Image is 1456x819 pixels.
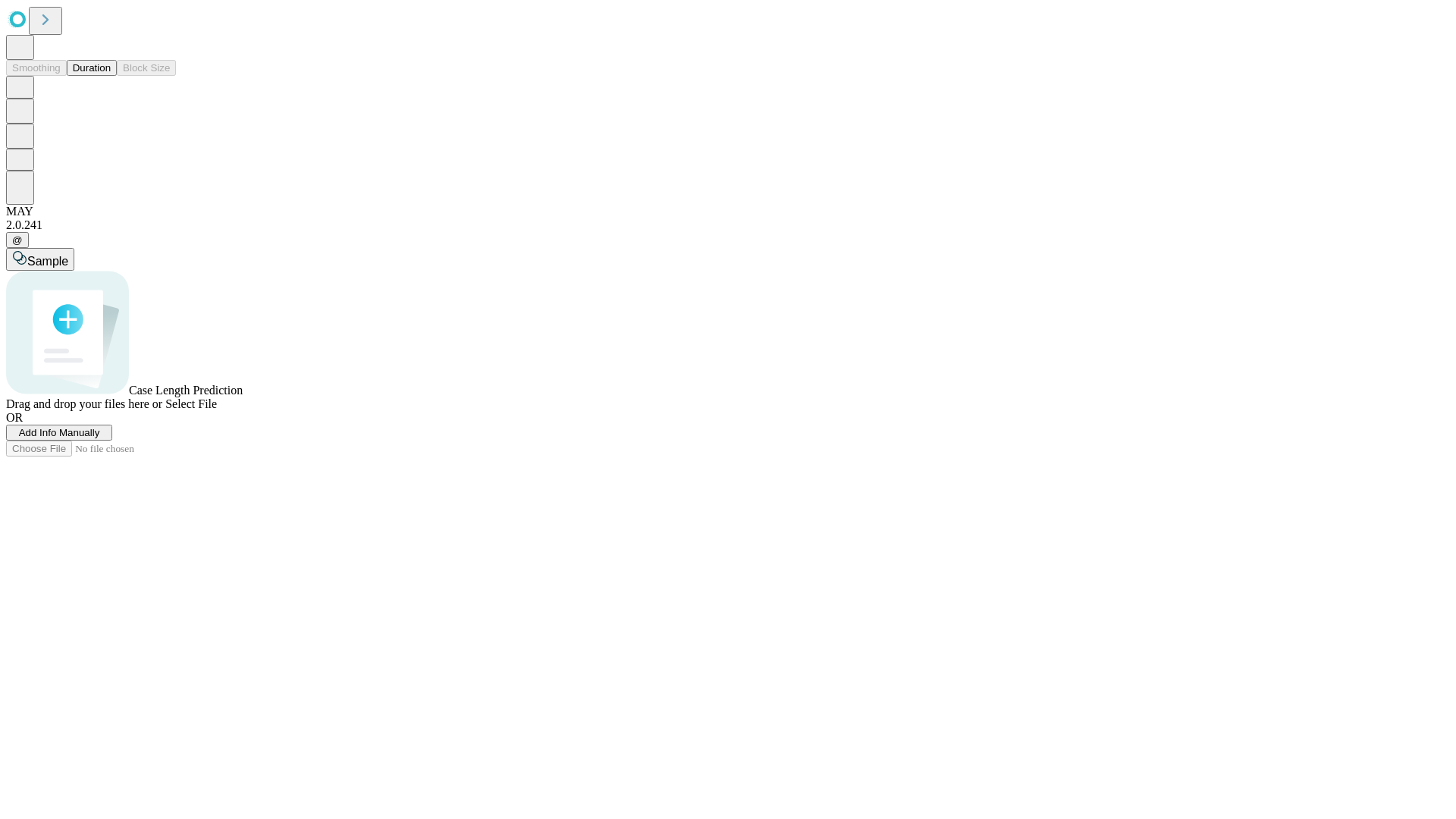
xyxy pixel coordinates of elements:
[165,397,217,410] span: Select File
[129,384,243,397] span: Case Length Prediction
[6,60,67,76] button: Smoothing
[6,411,23,424] span: OR
[19,427,100,438] span: Add Info Manually
[6,205,1450,218] div: MAY
[6,425,112,441] button: Add Info Manually
[6,248,74,271] button: Sample
[6,397,162,410] span: Drag and drop your files here or
[12,234,23,246] span: @
[6,232,29,248] button: @
[6,218,1450,232] div: 2.0.241
[27,255,68,268] span: Sample
[117,60,176,76] button: Block Size
[67,60,117,76] button: Duration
